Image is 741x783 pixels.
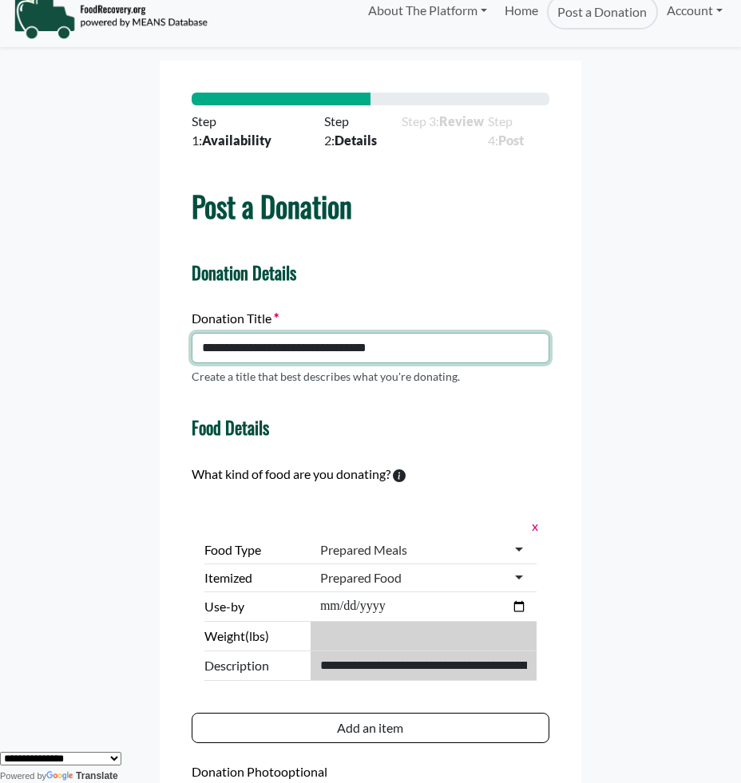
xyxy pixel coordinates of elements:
[202,132,271,148] strong: Availability
[324,112,402,150] span: Step 2:
[439,113,484,129] strong: Review
[46,770,118,781] a: Translate
[204,568,304,587] label: Itemized
[245,628,269,643] span: (lbs)
[192,368,460,385] p: Create a title that best describes what you're donating.
[320,570,402,586] div: Prepared Food
[204,597,304,616] label: Use-by
[192,417,269,437] h4: Food Details
[46,771,76,782] img: Google Translate
[192,309,279,328] label: Donation Title
[204,540,304,560] label: Food Type
[402,112,488,150] span: Step 3:
[320,542,407,558] div: Prepared Meals
[204,627,304,646] label: Weight
[393,469,406,482] svg: To calculate environmental impacts, we follow the Food Loss + Waste Protocol
[192,713,549,743] button: Add an item
[498,132,524,148] strong: Post
[204,656,304,675] span: Description
[192,188,549,223] h1: Post a Donation
[192,465,390,484] label: What kind of food are you donating?
[335,132,377,148] strong: Details
[527,516,537,536] button: x
[192,262,549,283] h4: Donation Details
[488,112,549,150] span: Step 4:
[192,112,295,150] span: Step 1:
